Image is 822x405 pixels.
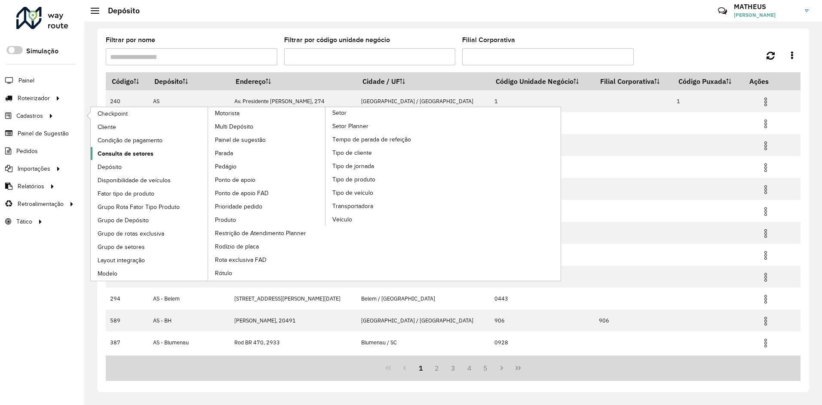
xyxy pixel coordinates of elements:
[91,240,209,253] a: Grupo de setores
[208,240,326,253] a: Rodízio de placa
[98,242,145,252] span: Grupo de setores
[215,202,262,211] span: Prioridade pedido
[325,160,443,172] a: Tipo de jornada
[490,331,594,353] td: 0928
[98,229,164,238] span: Grupo de rotas exclusiva
[356,90,490,112] td: [GEOGRAPHIC_DATA] / [GEOGRAPHIC_DATA]
[325,199,443,212] a: Transportadora
[215,109,239,118] span: Motorista
[230,90,357,112] td: Av. Presidente [PERSON_NAME], 274
[98,109,128,118] span: Checkpoint
[106,72,148,90] th: Código
[332,215,352,224] span: Veículo
[325,186,443,199] a: Tipo de veículo
[91,200,209,213] a: Grupo Rota Fator Tipo Produto
[148,331,230,353] td: AS - Blumenau
[106,35,155,45] label: Filtrar por nome
[325,173,443,186] a: Tipo de produto
[106,288,148,310] td: 294
[106,331,148,353] td: 387
[215,135,266,144] span: Painel de sugestão
[230,72,357,90] th: Endereço
[490,90,594,112] td: 1
[325,146,443,159] a: Tipo de cliente
[490,288,594,310] td: 0443
[26,46,58,56] label: Simulação
[332,202,373,211] span: Transportadora
[215,255,267,264] span: Rota exclusiva FAD
[91,254,209,267] a: Layout integração
[208,120,326,133] a: Multi Depósito
[230,331,357,353] td: Rod BR 470, 2933
[734,3,798,11] h3: MATHEUS
[594,310,672,331] td: 906
[208,187,326,199] a: Ponto de apoio FAD
[18,182,44,191] span: Relatórios
[208,173,326,186] a: Ponto de apoio
[208,160,326,173] a: Pedágio
[91,107,326,281] a: Motorista
[148,288,230,310] td: AS - Belem
[445,360,461,376] button: 3
[734,11,798,19] span: [PERSON_NAME]
[98,256,145,265] span: Layout integração
[98,202,180,212] span: Grupo Rota Fator Tipo Produto
[332,135,411,144] span: Tempo de parada de refeição
[91,227,209,240] a: Grupo de rotas exclusiva
[356,310,490,331] td: [GEOGRAPHIC_DATA] / [GEOGRAPHIC_DATA]
[325,133,443,146] a: Tempo de parada de refeição
[510,360,526,376] button: Last Page
[16,111,43,120] span: Cadastros
[98,136,163,145] span: Condição de pagamento
[494,360,510,376] button: Next Page
[208,147,326,160] a: Parada
[332,188,373,197] span: Tipo de veículo
[332,162,374,171] span: Tipo de jornada
[478,360,494,376] button: 5
[98,189,154,198] span: Fator tipo de produto
[18,94,50,103] span: Roteirizador
[284,35,390,45] label: Filtrar por código unidade negócio
[215,242,259,251] span: Rodízio de placa
[148,90,230,112] td: AS
[208,133,326,146] a: Painel de sugestão
[99,6,140,15] h2: Depósito
[325,213,443,226] a: Veículo
[148,72,230,90] th: Depósito
[91,214,209,227] a: Grupo de Depósito
[91,187,209,200] a: Fator tipo de produto
[148,310,230,331] td: AS - BH
[743,72,795,90] th: Ações
[215,215,236,224] span: Produto
[16,147,38,156] span: Pedidos
[91,147,209,160] a: Consulta de setores
[208,200,326,213] a: Prioridade pedido
[208,107,443,281] a: Setor
[215,269,232,278] span: Rótulo
[91,107,209,120] a: Checkpoint
[98,269,117,278] span: Modelo
[713,2,732,20] a: Contato Rápido
[332,108,347,117] span: Setor
[672,72,743,90] th: Código Puxada
[672,90,743,112] td: 1
[215,122,253,131] span: Multi Depósito
[91,267,209,280] a: Modelo
[490,72,594,90] th: Código Unidade Negócio
[215,189,269,198] span: Ponto de apoio FAD
[18,129,69,138] span: Painel de Sugestão
[230,310,357,331] td: [PERSON_NAME], 20491
[325,120,443,132] a: Setor Planner
[98,163,122,172] span: Depósito
[98,176,171,185] span: Disponibilidade de veículos
[413,360,429,376] button: 1
[356,331,490,353] td: Blumenau / SC
[230,288,357,310] td: [STREET_ADDRESS][PERSON_NAME][DATE]
[594,72,672,90] th: Filial Corporativa
[91,160,209,173] a: Depósito
[106,90,148,112] td: 240
[18,76,34,85] span: Painel
[461,360,478,376] button: 4
[106,310,148,331] td: 589
[332,175,375,184] span: Tipo de produto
